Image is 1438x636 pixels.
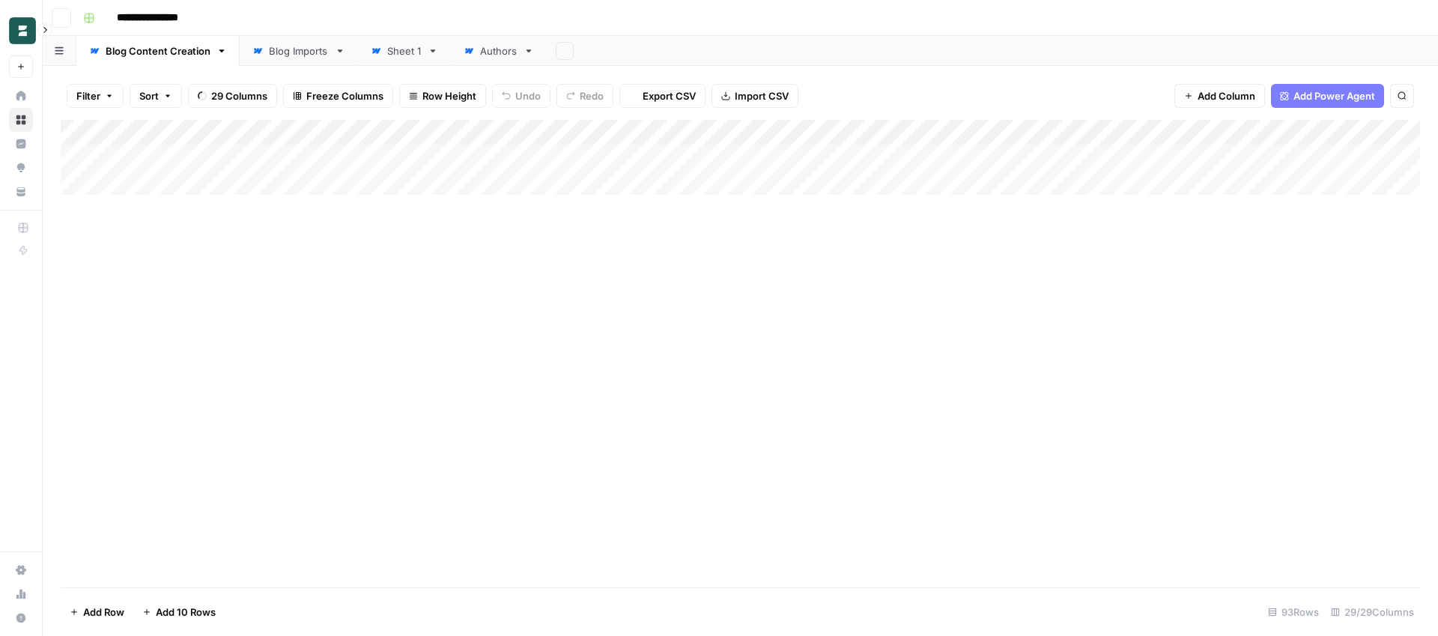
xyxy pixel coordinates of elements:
[240,36,358,66] a: Blog Imports
[306,88,383,103] span: Freeze Columns
[9,558,33,582] a: Settings
[83,605,124,620] span: Add Row
[9,180,33,204] a: Your Data
[67,84,124,108] button: Filter
[139,88,159,103] span: Sort
[9,156,33,180] a: Opportunities
[492,84,550,108] button: Undo
[9,84,33,108] a: Home
[1293,88,1375,103] span: Add Power Agent
[211,88,267,103] span: 29 Columns
[9,606,33,630] button: Help + Support
[133,600,225,624] button: Add 10 Rows
[269,43,329,58] div: Blog Imports
[9,132,33,156] a: Insights
[1325,600,1420,624] div: 29/29 Columns
[61,600,133,624] button: Add Row
[422,88,476,103] span: Row Height
[106,43,210,58] div: Blog Content Creation
[735,88,789,103] span: Import CSV
[9,17,36,44] img: Borderless Logo
[451,36,547,66] a: Authors
[515,88,541,103] span: Undo
[76,36,240,66] a: Blog Content Creation
[130,84,182,108] button: Sort
[9,582,33,606] a: Usage
[9,12,33,49] button: Workspace: Borderless
[619,84,706,108] button: Export CSV
[358,36,451,66] a: Sheet 1
[188,84,277,108] button: 29 Columns
[387,43,422,58] div: Sheet 1
[1271,84,1384,108] button: Add Power Agent
[156,605,216,620] span: Add 10 Rows
[1262,600,1325,624] div: 93 Rows
[643,88,696,103] span: Export CSV
[399,84,486,108] button: Row Height
[480,43,518,58] div: Authors
[580,88,604,103] span: Redo
[76,88,100,103] span: Filter
[1198,88,1255,103] span: Add Column
[283,84,393,108] button: Freeze Columns
[1174,84,1265,108] button: Add Column
[712,84,798,108] button: Import CSV
[9,108,33,132] a: Browse
[556,84,613,108] button: Redo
